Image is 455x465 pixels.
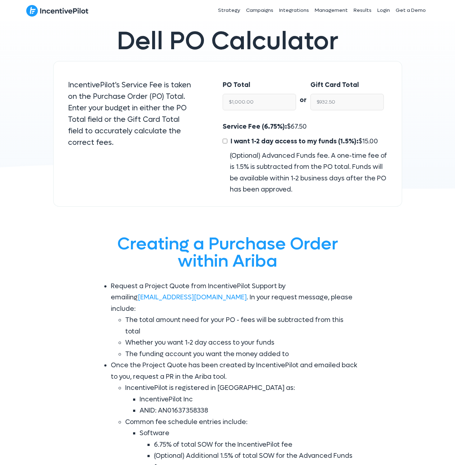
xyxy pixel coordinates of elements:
span: $ [229,137,378,146]
a: Campaigns [243,1,276,19]
a: Management [312,1,351,19]
li: Whether you want 1-2 day access to your funds [125,337,359,349]
a: Integrations [276,1,312,19]
li: ANID: AN01637358338 [140,405,359,416]
span: Creating a Purchase Order within Ariba [117,232,338,272]
a: Login [374,1,393,19]
img: IncentivePilot [26,5,88,17]
div: $ [223,121,387,195]
nav: Header Menu [166,1,429,19]
label: Gift Card Total [310,79,359,91]
span: I want 1-2 day access to my funds (1.5%): [231,137,359,146]
li: Request a Project Quote from IncentivePilot Support by emailing . In your request message, please... [111,281,359,360]
a: [EMAIL_ADDRESS][DOMAIN_NAME] [138,293,247,301]
a: Results [351,1,374,19]
span: Service Fee (6.75%): [223,123,287,131]
a: Get a Demo [393,1,429,19]
div: (Optional) Advanced Funds fee. A one-time fee of is 1.5% is subtracted from the PO total. Funds w... [223,150,387,195]
input: I want 1-2 day access to my funds (1.5%):$15.00 [223,139,227,143]
label: PO Total [223,79,250,91]
li: The total amount need for your PO - fees will be subtracted from this total [125,314,359,337]
span: 15.00 [362,137,378,146]
span: 67.50 [291,123,307,131]
div: or [296,79,310,106]
li: IncentivePilot Inc [140,394,359,405]
li: The funding account you want the money added to [125,349,359,360]
p: IncentivePilot's Service Fee is taken on the Purchase Order (PO) Total. Enter your budget in eith... [68,79,194,148]
li: 6.75% of total SOW for the IncentivePilot fee [154,439,359,451]
li: IncentivePilot is registered in [GEOGRAPHIC_DATA] as: [125,382,359,416]
a: Strategy [215,1,243,19]
span: Dell PO Calculator [117,25,338,57]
